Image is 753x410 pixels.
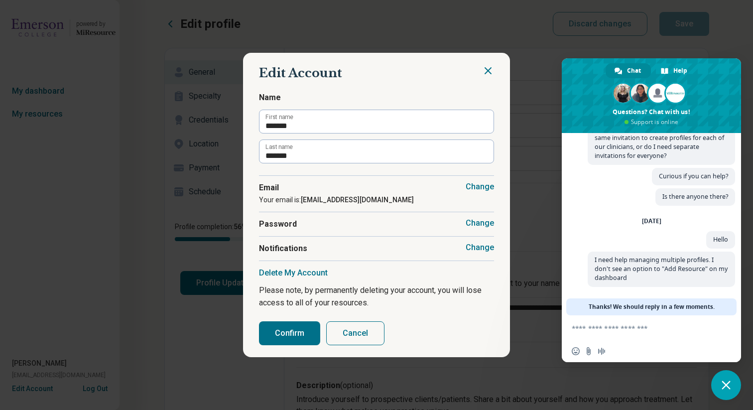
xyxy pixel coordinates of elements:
span: Notifications [259,243,494,255]
span: Password [259,218,494,230]
p: Please note, by permanently deleting your account, you will lose access to all of your resources. [259,284,494,309]
h2: Edit Account [259,65,494,82]
button: Delete My Account [259,268,328,278]
button: Confirm [259,321,320,345]
strong: [EMAIL_ADDRESS][DOMAIN_NAME] [301,196,414,204]
span: Name [259,92,494,104]
button: Change [466,218,494,228]
button: Change [466,182,494,192]
button: Close [482,65,494,77]
button: Change [466,243,494,253]
button: Cancel [326,321,384,345]
span: Email [259,182,494,194]
span: Your email is: [259,196,414,204]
